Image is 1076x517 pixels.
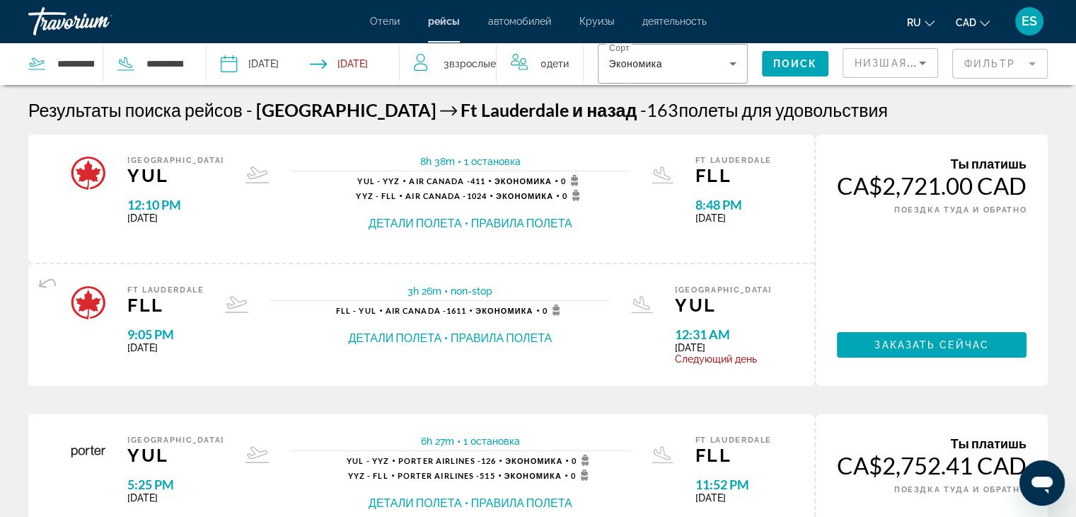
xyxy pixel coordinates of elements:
[543,305,565,316] span: 0
[675,295,772,316] span: YUL
[640,99,647,120] span: -
[398,456,481,465] span: Porter Airlines -
[1019,460,1065,506] iframe: Button to launch messaging window
[640,99,678,120] span: 163
[504,471,562,480] span: Экономика
[695,445,772,466] span: FLL
[336,306,376,315] span: FLL - YUL
[561,175,583,186] span: 0
[449,58,496,69] span: Взрослые
[420,156,455,167] span: 8h 38m
[956,12,990,33] button: Change currency
[127,436,224,445] span: [GEOGRAPHIC_DATA]
[398,471,495,480] span: 515
[464,156,521,167] span: 1 остановка
[855,57,943,69] span: Низшая цена
[1022,14,1037,28] span: ES
[642,16,707,27] span: деятельность
[572,99,637,120] span: и назад
[695,197,772,212] span: 8:48 PM
[1011,6,1048,36] button: User Menu
[609,44,630,53] mat-label: Сорт
[540,54,569,74] span: 0
[678,99,888,120] span: полеты для удовольствия
[310,42,368,85] button: Return date: Jan 11, 2026
[428,16,460,27] a: рейсы
[369,495,462,511] button: Детали полета
[348,330,441,346] button: Детали полета
[405,191,466,200] span: Air Canada -
[28,99,243,120] h1: Результаты поиска рейсов
[246,99,253,120] span: -
[357,176,400,186] span: YUL - YYZ
[579,16,614,27] a: Круизы
[471,215,572,231] button: Правила полета
[370,16,400,27] a: Отели
[400,42,583,85] button: Travelers: 3 adults, 0 children
[675,353,772,365] span: Следующий день
[562,190,584,201] span: 0
[695,156,772,165] span: Ft Lauderdale
[837,332,1026,358] button: Заказать сейчас
[675,342,772,353] span: [DATE]
[127,492,224,504] span: [DATE]
[762,51,829,76] button: Поиск
[956,17,976,28] span: CAD
[494,176,552,186] span: Экономика
[952,48,1048,79] button: Filter
[609,58,662,69] span: Экономика
[405,191,487,200] span: 1024
[695,212,772,224] span: [DATE]
[461,99,569,120] span: Ft Lauderdale
[571,470,593,481] span: 0
[572,455,594,466] span: 0
[127,342,204,353] span: [DATE]
[398,471,480,480] span: Porter Airlines -
[894,205,1026,215] span: ПОЕЗДКА ТУДА И ОБРАТНО
[409,176,485,186] span: 411
[348,471,388,480] span: YYZ - FLL
[28,3,170,40] a: Travorium
[407,285,441,297] span: 3h 26m
[356,191,396,200] span: YYZ - FLL
[874,339,989,351] span: Заказать сейчас
[695,492,772,504] span: [DATE]
[369,215,462,231] button: Детали полета
[451,330,552,346] button: Правила полета
[127,477,224,492] span: 5:25 PM
[256,99,436,120] span: [GEOGRAPHIC_DATA]
[547,58,569,69] span: Дети
[127,295,204,316] span: FLL
[127,197,224,212] span: 12:10 PM
[127,156,224,165] span: [GEOGRAPHIC_DATA]
[409,176,470,186] span: Air Canada -
[695,436,772,445] span: Ft Lauderdale
[386,306,446,315] span: Air Canada -
[675,285,772,295] span: [GEOGRAPHIC_DATA]
[695,477,772,492] span: 11:52 PM
[451,285,492,297] span: non-stop
[221,42,279,85] button: Depart date: Jan 2, 2026
[837,451,1026,479] div: CA$2,752.41 CAD
[773,58,818,69] span: Поиск
[421,436,454,447] span: 6h 27m
[837,156,1026,171] div: Ты платишь
[496,191,553,200] span: Экономика
[837,436,1026,451] div: Ты платишь
[675,326,772,342] span: 12:31 AM
[398,456,496,465] span: 126
[127,165,224,186] span: YUL
[127,326,204,342] span: 9:05 PM
[855,55,926,72] mat-select: Sort by
[505,456,562,465] span: Экономика
[463,436,520,447] span: 1 остановка
[471,495,572,511] button: Правила полета
[127,212,224,224] span: [DATE]
[894,485,1026,494] span: ПОЕЗДКА ТУДА И ОБРАТНО
[695,165,772,186] span: FLL
[127,285,204,295] span: Ft Lauderdale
